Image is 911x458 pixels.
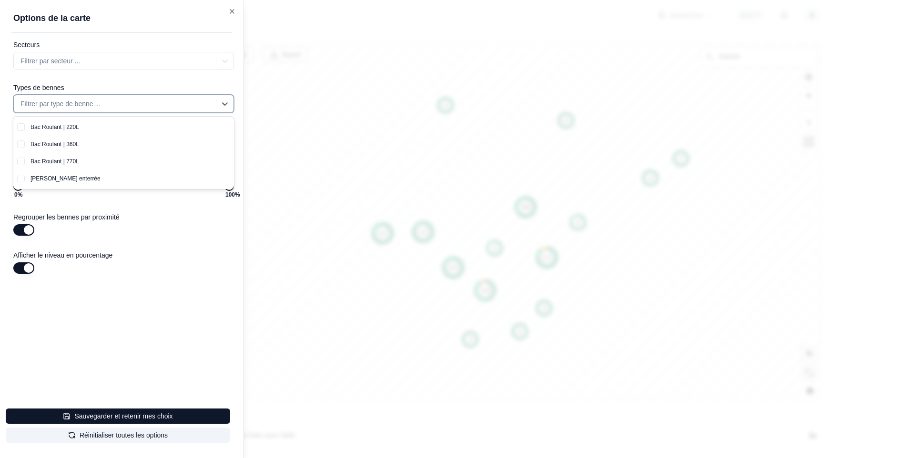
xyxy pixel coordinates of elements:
span: Maximum [224,181,234,191]
div: Bac Roulant | 360L [25,136,234,153]
div: 100 % [225,190,240,199]
div: Bac Roulant | 770L [25,153,234,170]
div: Bac Roulant | 220L [25,119,234,136]
div: [PERSON_NAME] enterrée [25,170,234,187]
